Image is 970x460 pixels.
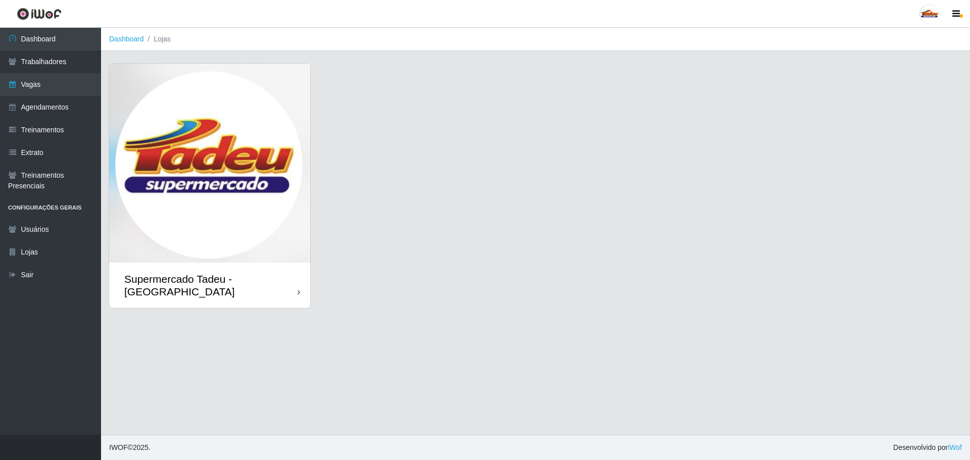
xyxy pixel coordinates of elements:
[109,64,310,308] a: Supermercado Tadeu - [GEOGRAPHIC_DATA]
[101,28,970,51] nav: breadcrumb
[109,64,310,263] img: cardImg
[109,443,128,451] span: IWOF
[893,442,962,453] span: Desenvolvido por
[144,34,171,44] li: Lojas
[124,273,298,298] div: Supermercado Tadeu - [GEOGRAPHIC_DATA]
[109,442,151,453] span: © 2025 .
[17,8,62,20] img: CoreUI Logo
[948,443,962,451] a: iWof
[109,35,144,43] a: Dashboard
